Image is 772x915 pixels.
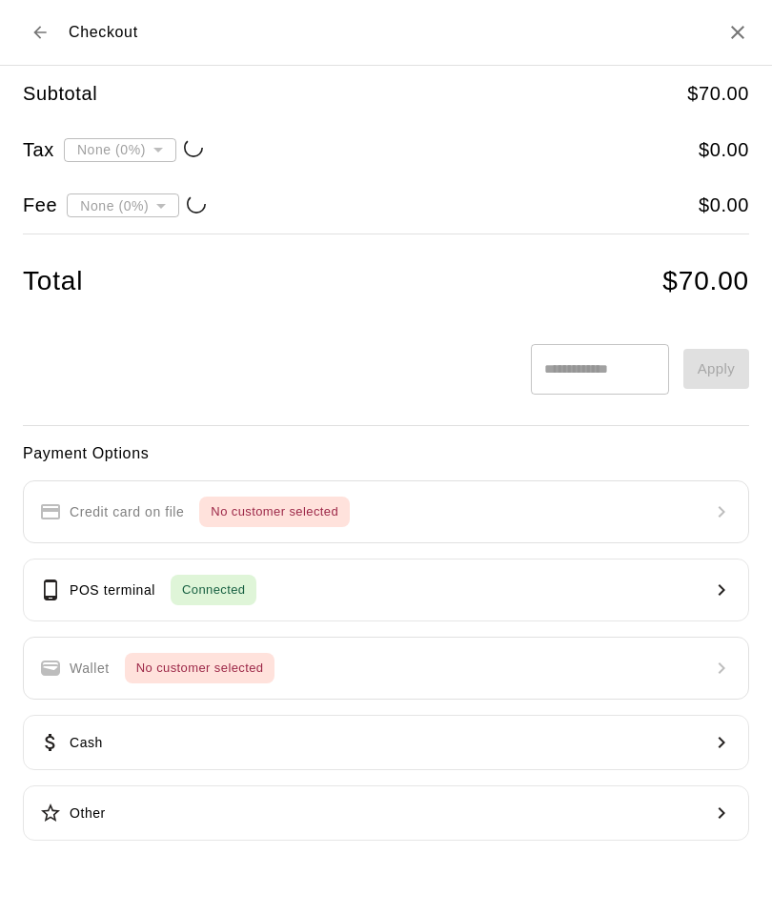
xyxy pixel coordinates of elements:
[70,803,106,823] p: Other
[23,193,57,218] h5: Fee
[23,715,749,770] button: Cash
[67,188,179,223] div: None (0%)
[64,132,176,167] div: None (0%)
[23,265,83,298] h4: Total
[23,785,749,841] button: Other
[23,137,54,163] h5: Tax
[70,580,155,600] p: POS terminal
[171,579,256,601] span: Connected
[70,733,103,753] p: Cash
[726,21,749,44] button: Close
[699,137,749,163] h5: $ 0.00
[23,559,749,621] button: POS terminalConnected
[23,441,749,466] h6: Payment Options
[23,15,138,50] div: Checkout
[699,193,749,218] h5: $ 0.00
[687,81,749,107] h5: $ 70.00
[23,15,57,50] button: Back to cart
[662,265,749,298] h4: $ 70.00
[23,81,97,107] h5: Subtotal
